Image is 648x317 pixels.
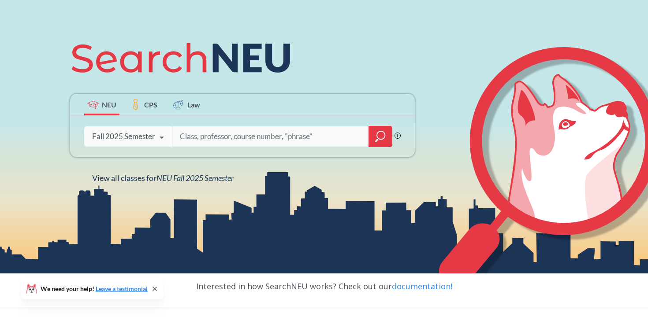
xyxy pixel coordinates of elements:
svg: magnifying glass [375,130,386,143]
span: NEU [102,100,116,110]
input: Class, professor, course number, "phrase" [179,127,362,146]
a: documentation! [392,281,452,291]
div: magnifying glass [369,126,392,147]
span: Law [187,100,200,110]
span: NEU Fall 2025 Semester [156,173,234,183]
span: View all classes for [92,173,234,183]
span: CPS [144,100,157,110]
div: Fall 2025 Semester [92,132,155,141]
